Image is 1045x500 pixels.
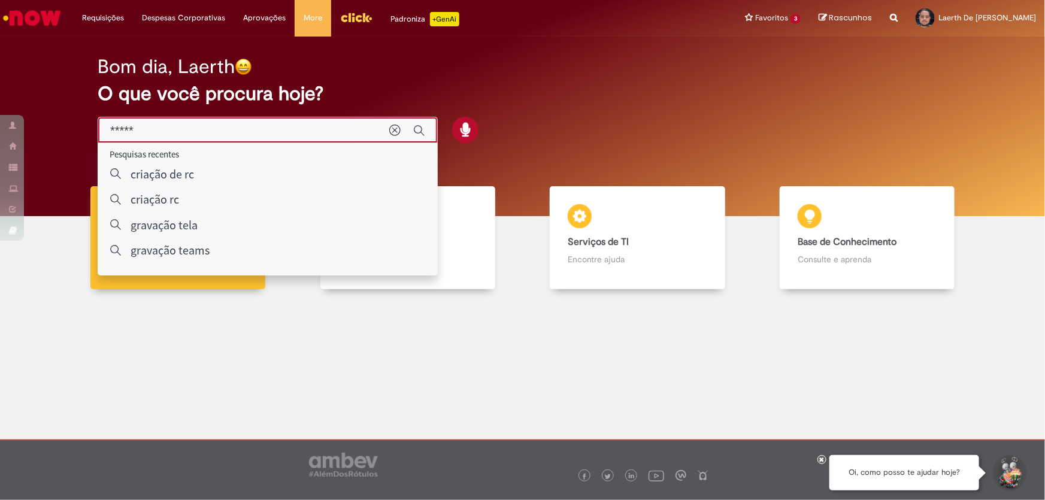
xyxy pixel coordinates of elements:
[1,6,63,30] img: ServiceNow
[790,14,801,24] span: 3
[568,236,629,248] b: Serviços de TI
[755,12,788,24] span: Favoritos
[581,474,587,480] img: logo_footer_facebook.png
[304,12,322,24] span: More
[991,455,1027,491] button: Iniciar Conversa de Suporte
[829,12,872,23] span: Rascunhos
[629,473,635,480] img: logo_footer_linkedin.png
[649,468,664,483] img: logo_footer_youtube.png
[98,56,235,77] h2: Bom dia, Laerth
[82,12,124,24] span: Requisições
[98,83,947,104] h2: O que você procura hoje?
[819,13,872,24] a: Rascunhos
[309,453,378,477] img: logo_footer_ambev_rotulo_gray.png
[938,13,1036,23] span: Laerth De [PERSON_NAME]
[752,186,982,290] a: Base de Conhecimento Consulte e aprenda
[568,253,707,265] p: Encontre ajuda
[340,8,372,26] img: click_logo_yellow_360x200.png
[235,58,252,75] img: happy-face.png
[829,455,979,490] div: Oi, como posso te ajudar hoje?
[430,12,459,26] p: +GenAi
[798,236,896,248] b: Base de Conhecimento
[523,186,753,290] a: Serviços de TI Encontre ajuda
[605,474,611,480] img: logo_footer_twitter.png
[243,12,286,24] span: Aprovações
[63,186,293,290] a: Tirar dúvidas Tirar dúvidas com Lupi Assist e Gen Ai
[698,470,708,481] img: logo_footer_naosei.png
[676,470,686,481] img: logo_footer_workplace.png
[798,253,937,265] p: Consulte e aprenda
[390,12,459,26] div: Padroniza
[142,12,225,24] span: Despesas Corporativas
